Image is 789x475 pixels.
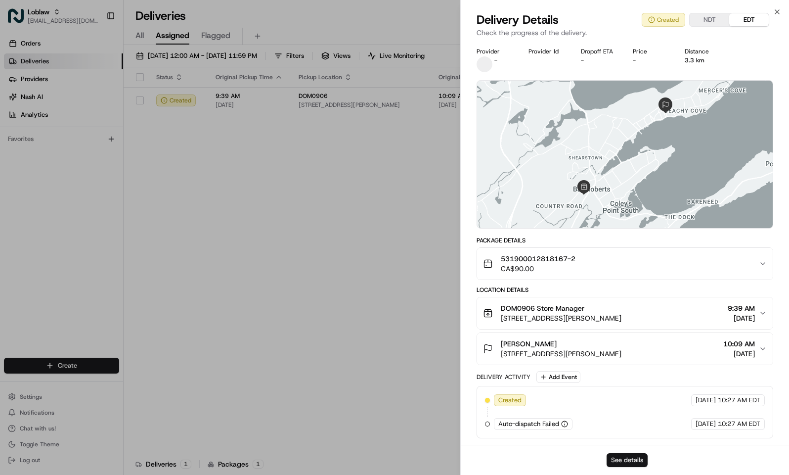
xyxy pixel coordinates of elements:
span: Created [498,396,522,405]
span: Knowledge Base [20,144,76,154]
span: 10:09 AM [723,339,755,349]
span: Delivery Details [477,12,559,28]
a: 📗Knowledge Base [6,140,80,158]
div: - [581,56,617,64]
span: Pylon [98,168,120,176]
span: [DATE] [728,313,755,323]
div: Dropoff ETA [581,47,617,55]
span: 9:39 AM [728,303,755,313]
div: Location Details [477,286,773,294]
div: Provider [477,47,513,55]
a: Powered byPylon [70,168,120,176]
button: Add Event [536,371,580,383]
span: [DATE] [696,420,716,428]
div: Delivery Activity [477,373,530,381]
span: [PERSON_NAME] [501,339,557,349]
button: Start new chat [168,98,180,110]
div: Distance [685,47,721,55]
div: - [633,56,669,64]
button: 531900012818167-2CA$90.00 [477,248,773,280]
div: Package Details [477,237,773,244]
span: [DATE] [723,349,755,359]
span: API Documentation [93,144,159,154]
span: - [494,56,497,64]
span: 531900012818167-2 [501,254,575,264]
span: CA$90.00 [501,264,575,274]
button: [PERSON_NAME][STREET_ADDRESS][PERSON_NAME]10:09 AM[DATE] [477,333,773,365]
button: DOM0906 Store Manager[STREET_ADDRESS][PERSON_NAME]9:39 AM[DATE] [477,297,773,329]
input: Clear [26,64,163,75]
a: 💻API Documentation [80,140,163,158]
span: [STREET_ADDRESS][PERSON_NAME] [501,313,621,323]
span: [DATE] [696,396,716,405]
span: [STREET_ADDRESS][PERSON_NAME] [501,349,621,359]
span: 10:27 AM EDT [718,396,760,405]
div: 📗 [10,145,18,153]
div: Start new chat [34,95,162,105]
div: We're available if you need us! [34,105,125,113]
p: Welcome 👋 [10,40,180,56]
div: Provider Id [528,47,565,55]
p: Check the progress of the delivery. [477,28,773,38]
img: 1736555255976-a54dd68f-1ca7-489b-9aae-adbdc363a1c4 [10,95,28,113]
img: Nash [10,10,30,30]
span: Auto-dispatch Failed [498,420,559,428]
div: 3.3 km [685,56,721,64]
button: Created [642,13,685,27]
span: DOM0906 Store Manager [501,303,584,313]
button: EDT [729,13,769,26]
button: See details [607,453,648,467]
div: Price [633,47,669,55]
button: NDT [690,13,729,26]
span: 10:27 AM EDT [718,420,760,428]
div: 💻 [84,145,91,153]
